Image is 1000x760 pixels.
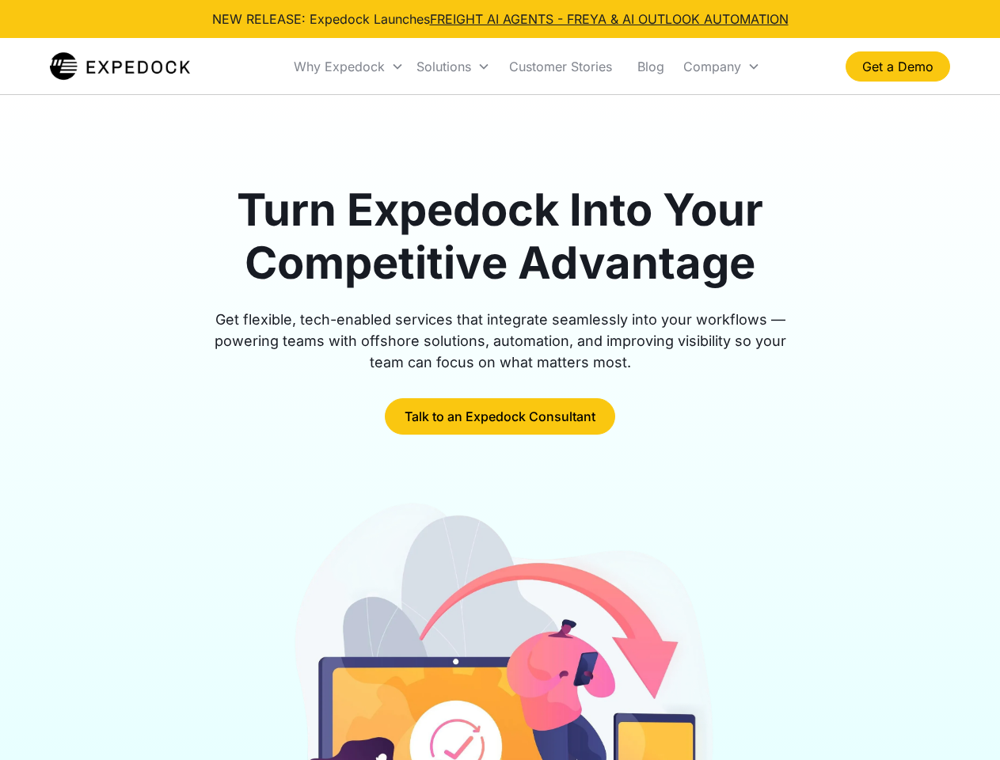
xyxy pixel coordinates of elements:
[410,40,496,93] div: Solutions
[625,40,677,93] a: Blog
[50,51,190,82] a: home
[683,59,741,74] div: Company
[385,398,615,435] a: Talk to an Expedock Consultant
[294,59,385,74] div: Why Expedock
[196,184,804,290] h1: Turn Expedock Into Your Competitive Advantage
[846,51,950,82] a: Get a Demo
[50,51,190,82] img: Expedock Logo
[287,40,410,93] div: Why Expedock
[677,40,766,93] div: Company
[416,59,471,74] div: Solutions
[430,11,789,27] a: FREIGHT AI AGENTS - FREYA & AI OUTLOOK AUTOMATION
[212,9,789,28] div: NEW RELEASE: Expedock Launches
[921,684,1000,760] iframe: Chat Widget
[496,40,625,93] a: Customer Stories
[196,309,804,373] div: Get flexible, tech-enabled services that integrate seamlessly into your workflows — powering team...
